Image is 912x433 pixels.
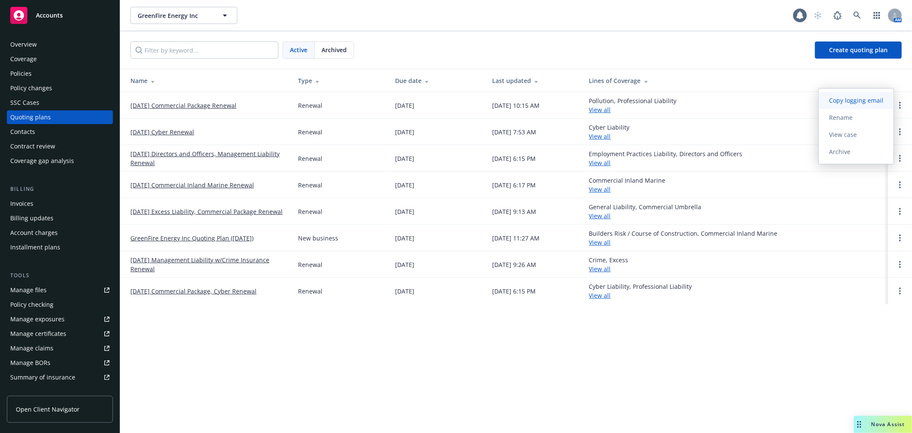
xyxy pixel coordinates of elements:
[395,154,414,163] div: [DATE]
[7,125,113,139] a: Contacts
[298,207,322,216] div: Renewal
[10,81,52,95] div: Policy changes
[492,181,536,190] div: [DATE] 6:17 PM
[589,185,611,193] a: View all
[130,128,194,136] a: [DATE] Cyber Renewal
[130,255,284,273] a: [DATE] Management Liability w/Crime Insurance Renewal
[492,101,540,110] div: [DATE] 10:15 AM
[7,283,113,297] a: Manage files
[298,260,322,269] div: Renewal
[395,101,414,110] div: [DATE]
[895,286,905,296] a: Open options
[895,206,905,216] a: Open options
[492,234,540,243] div: [DATE] 11:27 AM
[895,180,905,190] a: Open options
[492,207,536,216] div: [DATE] 9:13 AM
[589,106,611,114] a: View all
[130,181,254,190] a: [DATE] Commercial Inland Marine Renewal
[290,45,307,54] span: Active
[871,421,905,428] span: Nova Assist
[589,265,611,273] a: View all
[7,240,113,254] a: Installment plans
[7,226,113,240] a: Account charges
[589,255,629,273] div: Crime, Excess
[819,130,867,139] span: View case
[298,128,322,136] div: Renewal
[589,159,611,167] a: View all
[298,154,322,163] div: Renewal
[10,52,37,66] div: Coverage
[7,327,113,341] a: Manage certificates
[7,110,113,124] a: Quoting plans
[130,234,254,243] a: GreenFire Energy Inc Quoting Plan ([DATE])
[10,240,60,254] div: Installment plans
[130,149,284,167] a: [DATE] Directors and Officers, Management Liability Renewal
[130,101,236,110] a: [DATE] Commercial Package Renewal
[395,287,414,296] div: [DATE]
[589,291,611,300] a: View all
[10,341,53,355] div: Manage claims
[589,229,778,247] div: Builders Risk / Course of Construction, Commercial Inland Marine
[589,238,611,246] a: View all
[829,7,846,24] a: Report a Bug
[589,176,666,194] div: Commercial Inland Marine
[7,3,113,27] a: Accounts
[819,113,863,122] span: Rename
[10,356,50,370] div: Manage BORs
[7,341,113,355] a: Manage claims
[7,356,113,370] a: Manage BORs
[298,76,381,85] div: Type
[395,207,414,216] div: [DATE]
[7,96,113,110] a: SSC Cases
[829,46,888,54] span: Create quoting plan
[815,42,902,59] a: Create quoting plan
[130,207,283,216] a: [DATE] Excess Liability, Commercial Package Renewal
[130,287,257,296] a: [DATE] Commercial Package, Cyber Renewal
[7,52,113,66] a: Coverage
[10,96,39,110] div: SSC Cases
[7,139,113,153] a: Contract review
[10,312,65,326] div: Manage exposures
[7,67,113,80] a: Policies
[10,67,32,80] div: Policies
[895,153,905,163] a: Open options
[7,211,113,225] a: Billing updates
[10,211,53,225] div: Billing updates
[7,185,113,193] div: Billing
[322,45,347,54] span: Archived
[138,11,212,20] span: GreenFire Energy Inc
[10,283,47,297] div: Manage files
[589,149,743,167] div: Employment Practices Liability, Directors and Officers
[895,100,905,110] a: Open options
[395,234,414,243] div: [DATE]
[395,181,414,190] div: [DATE]
[492,128,536,136] div: [DATE] 7:53 AM
[7,81,113,95] a: Policy changes
[36,12,63,19] span: Accounts
[130,7,237,24] button: GreenFire Energy Inc
[854,416,865,433] div: Drag to move
[895,233,905,243] a: Open options
[130,76,284,85] div: Name
[10,139,55,153] div: Contract review
[7,197,113,211] a: Invoices
[589,132,611,140] a: View all
[10,197,33,211] div: Invoices
[7,298,113,311] a: Policy checking
[10,125,35,139] div: Contacts
[895,259,905,270] a: Open options
[868,7,885,24] a: Switch app
[298,234,338,243] div: New business
[130,42,278,59] input: Filter by keyword...
[10,327,66,341] div: Manage certificates
[298,287,322,296] div: Renewal
[7,154,113,168] a: Coverage gap analysis
[7,271,113,280] div: Tools
[395,128,414,136] div: [DATE]
[7,312,113,326] a: Manage exposures
[10,371,75,384] div: Summary of insurance
[589,123,630,141] div: Cyber Liability
[589,76,881,85] div: Lines of Coverage
[492,260,536,269] div: [DATE] 9:26 AM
